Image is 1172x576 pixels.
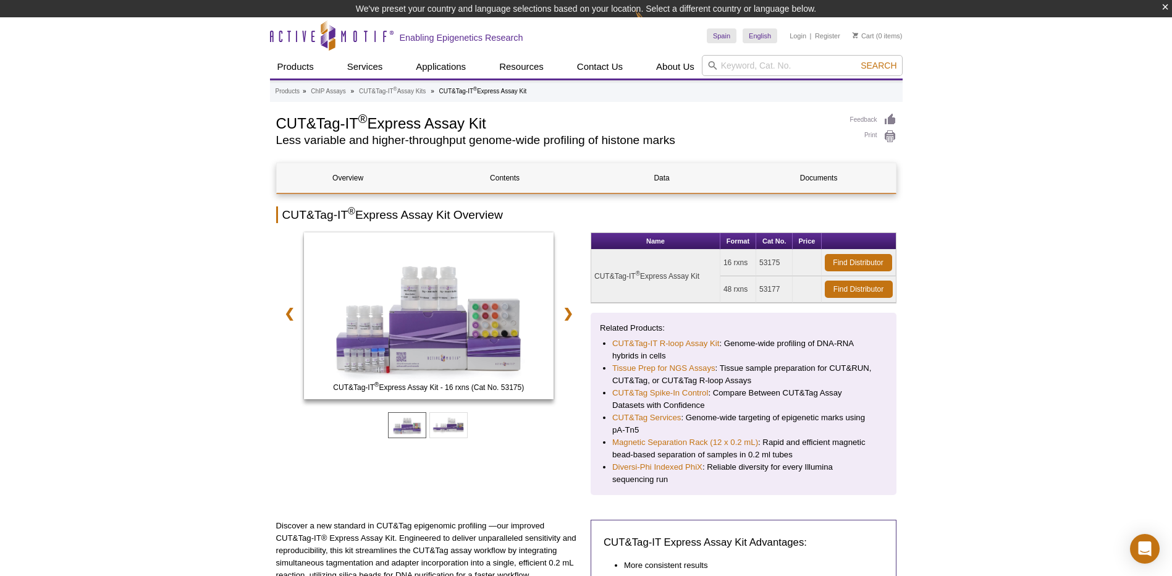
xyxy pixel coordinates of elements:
li: CUT&Tag-IT Express Assay Kit [439,88,526,95]
a: Spain [707,28,736,43]
a: Services [340,55,390,78]
li: : Tissue sample preparation for CUT&RUN, CUT&Tag, or CUT&Tag R-loop Assays [612,362,875,387]
h2: CUT&Tag-IT Express Assay Kit Overview [276,206,896,223]
a: Documents [748,163,890,193]
a: Applications [408,55,473,78]
td: 53175 [756,250,793,276]
th: Format [720,233,756,250]
h2: Less variable and higher-throughput genome-wide profiling of histone marks [276,135,838,146]
a: Products [270,55,321,78]
a: About Us [649,55,702,78]
sup: ® [358,112,368,125]
a: Print [850,130,896,143]
img: CUT&Tag-IT Express Assay Kit - 16 rxns [304,232,554,399]
h1: CUT&Tag-IT Express Assay Kit [276,113,838,132]
a: Login [790,32,806,40]
li: : Genome-wide profiling of DNA-RNA hybrids in cells [612,337,875,362]
img: Your Cart [853,32,858,38]
button: Search [857,60,900,71]
sup: ® [636,270,640,277]
td: 48 rxns [720,276,756,303]
a: CUT&Tag Services [612,412,681,424]
li: : Reliable diversity for every Illumina sequencing run [612,461,875,486]
li: More consistent results [624,559,871,572]
li: » [431,88,434,95]
input: Keyword, Cat. No. [702,55,903,76]
a: ❮ [276,299,303,328]
a: CUT&Tag Spike-In Control [612,387,708,399]
h3: CUT&Tag-IT Express Assay Kit Advantages: [604,535,883,550]
sup: ® [473,85,477,91]
img: Change Here [635,9,668,38]
div: Open Intercom Messenger [1130,534,1160,564]
sup: ® [374,381,379,388]
a: CUT&Tag-IT R-loop Assay Kit [612,337,719,350]
li: | [810,28,812,43]
a: Cart [853,32,874,40]
p: Related Products: [600,322,887,334]
a: Overview [277,163,419,193]
a: Find Distributor [825,281,893,298]
td: CUT&Tag-IT Express Assay Kit [591,250,720,303]
a: Register [815,32,840,40]
sup: ® [348,206,355,216]
span: CUT&Tag-IT Express Assay Kit - 16 rxns (Cat No. 53175) [306,381,551,394]
a: Products [276,86,300,97]
a: Resources [492,55,551,78]
a: ❯ [555,299,581,328]
a: ChIP Assays [311,86,346,97]
td: 16 rxns [720,250,756,276]
th: Price [793,233,821,250]
li: : Compare Between CUT&Tag Assay Datasets with Confidence [612,387,875,412]
a: Contents [434,163,576,193]
li: » [303,88,306,95]
li: » [351,88,355,95]
a: Data [591,163,733,193]
span: Search [861,61,896,70]
a: Diversi-Phi Indexed PhiX [612,461,702,473]
th: Cat No. [756,233,793,250]
li: : Genome-wide targeting of epigenetic marks using pA-Tn5 [612,412,875,436]
th: Name [591,233,720,250]
a: Feedback [850,113,896,127]
a: CUT&Tag-IT®Assay Kits [359,86,426,97]
li: (0 items) [853,28,903,43]
a: Tissue Prep for NGS Assays [612,362,715,375]
a: Find Distributor [825,254,892,271]
a: CUT&Tag-IT Express Assay Kit - 16 rxns [304,232,554,403]
li: : Rapid and efficient magnetic bead-based separation of samples in 0.2 ml tubes [612,436,875,461]
sup: ® [394,85,397,91]
a: Contact Us [570,55,630,78]
a: Magnetic Separation Rack (12 x 0.2 mL) [612,436,758,449]
a: English [743,28,777,43]
h2: Enabling Epigenetics Research [400,32,523,43]
td: 53177 [756,276,793,303]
